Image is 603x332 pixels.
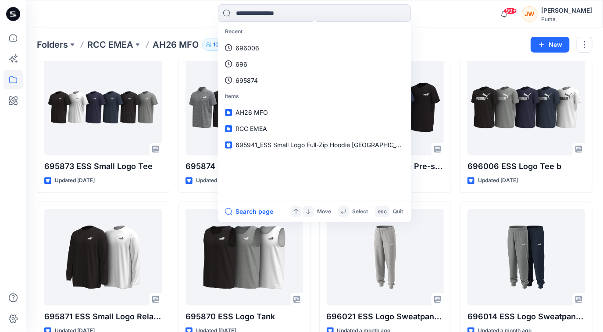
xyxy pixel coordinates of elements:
span: 99+ [504,7,517,14]
a: RCC EMEA [87,39,133,51]
p: 695873 ESS Small Logo Tee [44,161,162,173]
span: RCC EMEA [235,125,267,132]
p: Updated [DATE] [478,177,518,186]
p: 696021 ESS Logo Sweatpants FL cl g [327,311,444,323]
p: Updated [DATE] [55,177,95,186]
a: 696006 ESS Logo Tee b [467,59,585,155]
p: 695871 ESS Small Logo Relaxed LS [44,311,162,323]
p: Updated [DATE] [196,177,236,186]
a: AH26 MFO [220,104,409,120]
p: 696006 ESS Logo Tee b [467,161,585,173]
p: 696 [235,60,247,69]
a: Folders [37,39,68,51]
a: 695870 ESS Logo Tank [186,209,303,306]
p: 101 [213,40,221,49]
div: [PERSON_NAME] [541,5,592,16]
div: Puma [541,16,592,22]
p: Recent [220,24,409,40]
a: 695873 ESS Small Logo Tee [44,59,162,155]
a: 696006 [220,40,409,56]
p: AH26 MFO [153,39,199,51]
p: Move [317,207,331,216]
a: 695874 [220,72,409,88]
p: 696014 ESS Logo Sweatpants FL cl b [467,311,585,323]
p: 695874 ESS Small Logo Pique Polo [186,161,303,173]
a: RCC EMEA [220,120,409,137]
p: 695874 [235,76,258,85]
a: 695941_ESS Small Logo Full-Zip Hoodie [GEOGRAPHIC_DATA] [220,137,409,153]
a: 696014 ESS Logo Sweatpants FL cl b [467,209,585,306]
span: AH26 MFO [235,109,268,116]
a: 695874 ESS Small Logo Pique Polo [186,59,303,155]
button: 101 [202,39,232,51]
p: Quit [393,207,403,216]
p: 695870 ESS Logo Tank [186,311,303,323]
a: 696 [220,56,409,72]
p: 696006 [235,43,259,53]
p: esc [378,207,387,216]
p: Select [352,207,368,216]
div: JW [522,6,538,22]
button: Search page [225,206,273,217]
span: 695941_ESS Small Logo Full-Zip Hoodie [GEOGRAPHIC_DATA] [235,141,414,148]
a: 695871 ESS Small Logo Relaxed LS [44,209,162,306]
p: Items [220,88,409,105]
button: New [531,37,570,53]
a: 696021 ESS Logo Sweatpants FL cl g [327,209,444,306]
